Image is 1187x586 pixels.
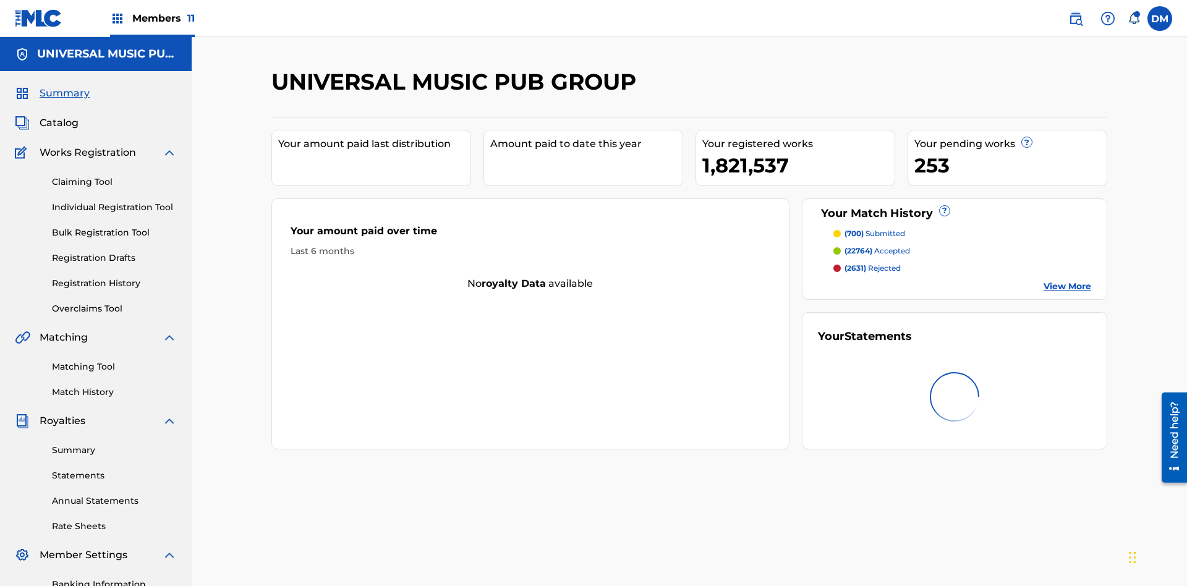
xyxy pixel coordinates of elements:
span: ? [1022,137,1032,147]
iframe: Resource Center [1152,388,1187,489]
a: Statements [52,469,177,482]
p: submitted [845,228,905,239]
span: ? [940,206,950,216]
img: expand [162,414,177,428]
span: Members [132,11,195,25]
a: SummarySummary [15,86,90,101]
a: (22764) accepted [833,245,1092,257]
div: 253 [914,151,1107,179]
a: Public Search [1063,6,1088,31]
div: 1,821,537 [702,151,895,179]
div: No available [272,276,789,291]
h2: UNIVERSAL MUSIC PUB GROUP [271,68,642,96]
span: Summary [40,86,90,101]
img: Summary [15,86,30,101]
a: Matching Tool [52,360,177,373]
a: Registration History [52,277,177,290]
a: View More [1044,280,1091,293]
span: (22764) [845,246,872,255]
a: Match History [52,386,177,399]
p: accepted [845,245,910,257]
div: Your pending works [914,137,1107,151]
div: Your Match History [818,205,1092,222]
a: CatalogCatalog [15,116,79,130]
span: Works Registration [40,145,136,160]
a: Claiming Tool [52,176,177,189]
div: Your amount paid over time [291,224,770,245]
p: rejected [845,263,901,274]
img: preloader [930,372,979,422]
span: 11 [187,12,195,24]
div: Your Statements [818,328,912,345]
img: Catalog [15,116,30,130]
img: help [1100,11,1115,26]
a: Summary [52,444,177,457]
img: expand [162,330,177,345]
span: Royalties [40,414,85,428]
a: Overclaims Tool [52,302,177,315]
span: (2631) [845,263,866,273]
a: Individual Registration Tool [52,201,177,214]
strong: royalty data [482,278,546,289]
a: Registration Drafts [52,252,177,265]
img: Royalties [15,414,30,428]
div: Last 6 months [291,245,770,258]
img: expand [162,145,177,160]
span: Matching [40,330,88,345]
a: Rate Sheets [52,520,177,533]
div: Drag [1129,539,1136,576]
span: Member Settings [40,548,127,563]
img: Matching [15,330,30,345]
div: Help [1096,6,1120,31]
a: (700) submitted [833,228,1092,239]
div: Amount paid to date this year [490,137,683,151]
img: MLC Logo [15,9,62,27]
div: Notifications [1128,12,1140,25]
span: Catalog [40,116,79,130]
img: expand [162,548,177,563]
div: User Menu [1147,6,1172,31]
div: Your registered works [702,137,895,151]
div: Your amount paid last distribution [278,137,470,151]
img: Member Settings [15,548,30,563]
h5: UNIVERSAL MUSIC PUB GROUP [37,47,177,61]
img: search [1068,11,1083,26]
a: Annual Statements [52,495,177,507]
a: (2631) rejected [833,263,1092,274]
span: (700) [845,229,864,238]
a: Bulk Registration Tool [52,226,177,239]
img: Works Registration [15,145,31,160]
img: Top Rightsholders [110,11,125,26]
img: Accounts [15,47,30,62]
iframe: Chat Widget [1125,527,1187,586]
